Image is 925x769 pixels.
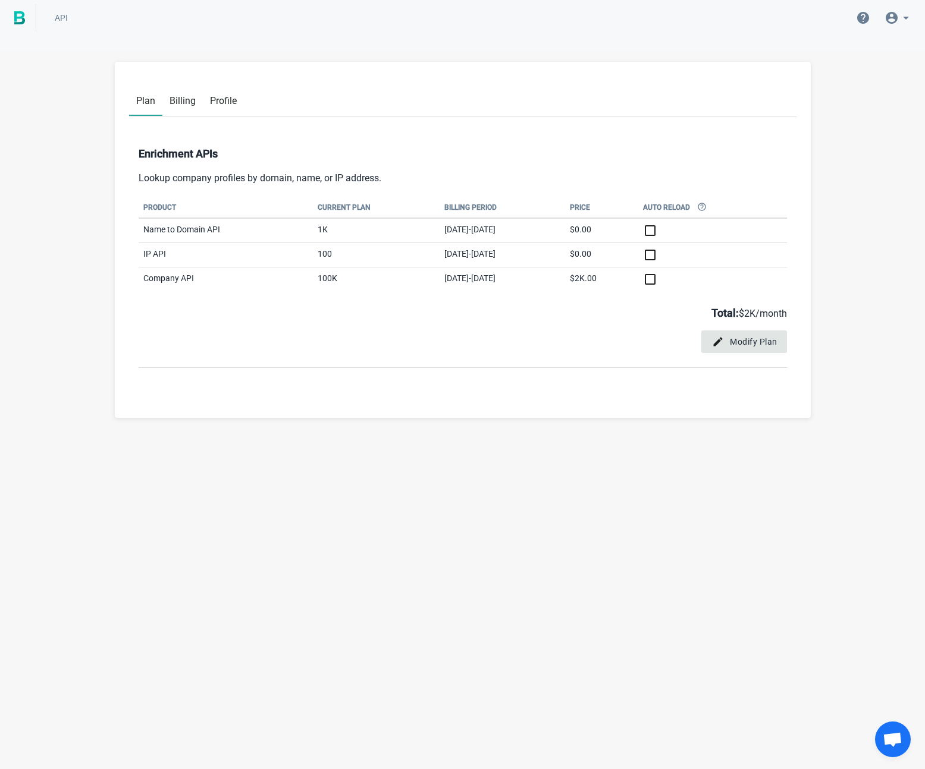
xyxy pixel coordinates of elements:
[313,243,440,267] td: 100
[139,195,313,219] th: Product
[139,171,787,185] p: Lookup company profiles by domain, name, or IP address.
[565,218,639,243] td: $ 0 .00
[139,243,313,267] td: IP API
[139,305,787,321] h3: Total:
[139,267,313,292] td: Company API
[313,218,440,243] td: 1K
[440,195,565,219] th: Billing Period
[444,248,496,260] span: [DATE] - [DATE]
[170,95,196,106] span: Billing
[210,95,237,106] span: Profile
[565,195,639,219] th: Price
[711,336,777,348] span: Modify Plan
[444,223,496,235] span: [DATE] - [DATE]
[55,13,68,23] span: API
[565,243,639,267] td: $ 0 .00
[638,195,786,219] th: Auto Reload
[136,95,155,106] span: Plan
[139,146,787,162] h4: Enrichment APIs
[701,330,787,353] button: Modify Plan
[875,721,911,757] a: Open chat
[565,267,639,292] td: $ 2K .00
[14,11,25,24] img: BigPicture.io
[444,272,496,284] span: [DATE] - [DATE]
[139,218,313,243] td: Name to Domain API
[313,195,440,219] th: Current Plan
[313,267,440,292] td: 100K
[739,308,787,319] span: $ 2K /month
